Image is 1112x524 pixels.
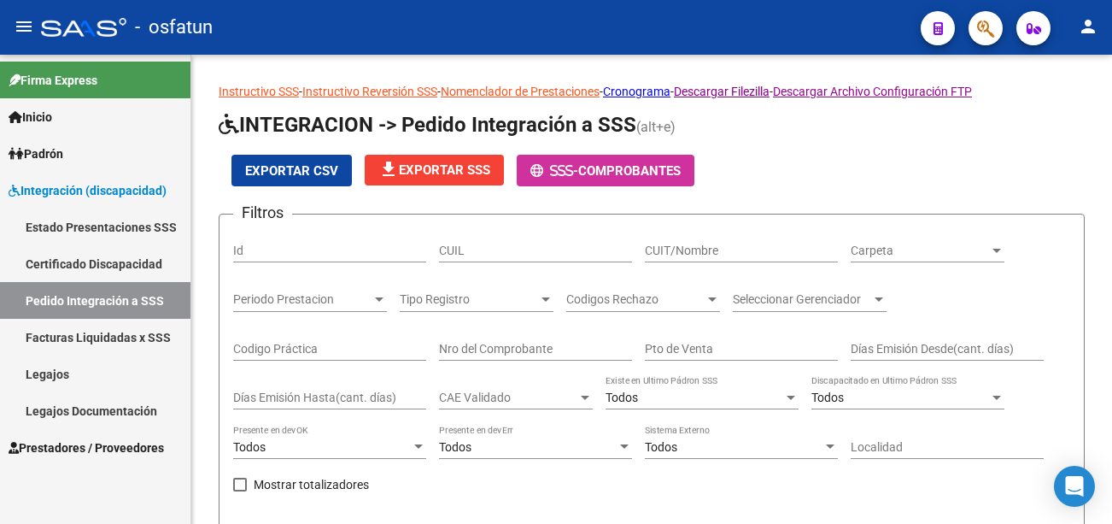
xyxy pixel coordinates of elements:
span: Periodo Prestacion [233,292,372,307]
button: -Comprobantes [517,155,694,186]
a: Instructivo Reversión SSS [302,85,437,98]
p: - - - - - [219,82,1085,101]
a: Descargar Filezilla [674,85,770,98]
span: Exportar SSS [378,162,490,178]
a: Nomenclador de Prestaciones [441,85,600,98]
span: Todos [233,440,266,454]
span: (alt+e) [636,119,676,135]
span: Inicio [9,108,52,127]
span: Tipo Registro [400,292,538,307]
mat-icon: person [1078,16,1098,37]
span: Comprobantes [578,163,681,179]
span: Todos [439,440,471,454]
a: Cronograma [603,85,670,98]
span: INTEGRACION -> Pedido Integración a SSS [219,113,636,137]
a: Descargar Archivo Configuración FTP [773,85,972,98]
mat-icon: file_download [378,159,399,180]
span: - osfatun [135,9,213,46]
span: Padrón [9,144,63,163]
h3: Filtros [233,201,292,225]
button: Exportar CSV [231,155,352,186]
span: Mostrar totalizadores [254,474,369,495]
span: Firma Express [9,71,97,90]
span: Todos [645,440,677,454]
a: Instructivo SSS [219,85,299,98]
span: - [530,163,578,179]
span: Exportar CSV [245,163,338,179]
span: Carpeta [851,244,989,258]
button: Exportar SSS [365,155,504,185]
mat-icon: menu [14,16,34,37]
span: Prestadores / Proveedores [9,439,164,457]
span: Todos [606,391,638,404]
span: Todos [811,391,844,404]
span: Seleccionar Gerenciador [733,292,871,307]
span: Codigos Rechazo [566,292,705,307]
span: CAE Validado [439,391,577,405]
span: Integración (discapacidad) [9,181,167,200]
div: Open Intercom Messenger [1054,466,1095,507]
